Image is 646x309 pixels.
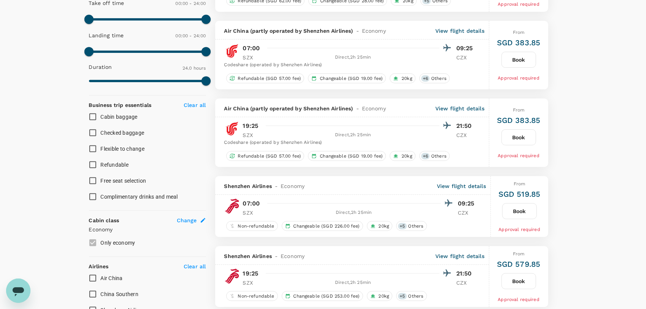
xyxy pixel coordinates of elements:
[419,73,450,83] div: +6Others
[267,54,440,61] div: Direct , 2h 25min
[101,162,129,168] span: Refundable
[458,209,477,217] p: CZX
[456,44,475,53] p: 09:25
[362,27,386,35] span: Economy
[243,54,262,61] p: SZX
[405,223,427,229] span: Others
[456,54,475,61] p: CZX
[376,293,392,299] span: 20kg
[272,182,281,190] span: -
[498,188,541,200] h6: SGD 519.85
[456,279,475,287] p: CZX
[502,129,536,145] button: Book
[317,153,386,159] span: Changeable (SGD 19.00 fee)
[243,131,262,139] p: SZX
[308,73,386,83] div: Changeable (SGD 19.00 fee)
[498,227,540,232] span: Approval required
[243,121,259,131] p: 19:25
[498,153,540,158] span: Approval required
[435,105,484,112] p: View flight details
[405,293,427,299] span: Others
[101,130,144,136] span: Checked baggage
[513,30,525,35] span: From
[226,291,278,301] div: Non-refundable
[421,153,430,159] span: + 6
[184,263,206,270] p: Clear all
[101,240,135,246] span: Only economy
[514,181,525,186] span: From
[419,151,450,161] div: +6Others
[317,75,386,82] span: Changeable (SGD 19.00 fee)
[458,199,477,208] p: 09:25
[398,293,406,299] span: + 5
[498,2,540,7] span: Approval required
[290,223,363,229] span: Changeable (SGD 226.00 fee)
[224,139,476,147] div: Codeshare (operated by Shenzhen Airlines)
[243,269,259,278] p: 19:25
[362,105,386,112] span: Economy
[89,63,112,71] p: Duration
[353,27,362,35] span: -
[498,75,540,81] span: Approval required
[243,44,260,53] p: 07:00
[89,217,119,223] strong: Cabin class
[177,217,197,224] span: Change
[224,199,240,214] img: ZH
[235,153,304,159] span: Refundable (SGD 57.00 fee)
[502,203,537,219] button: Book
[281,182,305,190] span: Economy
[226,73,305,83] div: Refundable (SGD 57.00 fee)
[101,114,138,120] span: Cabin baggage
[428,153,449,159] span: Others
[224,182,272,190] span: Shenzhen Airlines
[456,269,475,278] p: 21:50
[282,221,363,231] div: Changeable (SGD 226.00 fee)
[101,146,145,152] span: Flexible to change
[390,73,416,83] div: 20kg
[498,297,540,302] span: Approval required
[428,75,449,82] span: Others
[308,151,386,161] div: Changeable (SGD 19.00 fee)
[6,279,30,303] iframe: Button to launch messaging window
[513,107,525,113] span: From
[367,291,393,301] div: 20kg
[376,223,392,229] span: 20kg
[101,275,123,281] span: Air China
[176,1,206,6] span: 00:00 - 24:00
[435,27,484,35] p: View flight details
[421,75,430,82] span: + 6
[89,263,109,269] strong: Airlines
[184,101,206,109] p: Clear all
[89,32,124,39] p: Landing time
[353,105,362,112] span: -
[398,153,415,159] span: 20kg
[513,251,525,256] span: From
[101,178,146,184] span: Free seat selection
[235,223,278,229] span: Non-refundable
[272,252,281,260] span: -
[235,75,304,82] span: Refundable (SGD 57.00 fee)
[497,37,541,49] h6: SGD 383.85
[101,194,178,200] span: Complimentary drinks and meal
[497,114,541,126] h6: SGD 383.85
[224,27,353,35] span: Air China (partly operated by Shenzhen Airlines)
[290,293,363,299] span: Changeable (SGD 253.00 fee)
[398,75,415,82] span: 20kg
[502,52,536,68] button: Book
[435,252,484,260] p: View flight details
[89,226,206,233] p: Economy
[502,273,536,289] button: Book
[224,252,272,260] span: Shenzhen Airlines
[456,121,475,131] p: 21:50
[243,199,260,208] p: 07:00
[267,209,441,217] div: Direct , 2h 25min
[224,61,476,69] div: Codeshare (operated by Shenzhen Airlines)
[226,151,305,161] div: Refundable (SGD 57.00 fee)
[456,131,475,139] p: CZX
[89,102,152,108] strong: Business trip essentials
[390,151,416,161] div: 20kg
[101,291,139,297] span: China Southern
[398,223,406,229] span: + 5
[367,221,393,231] div: 20kg
[235,293,278,299] span: Non-refundable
